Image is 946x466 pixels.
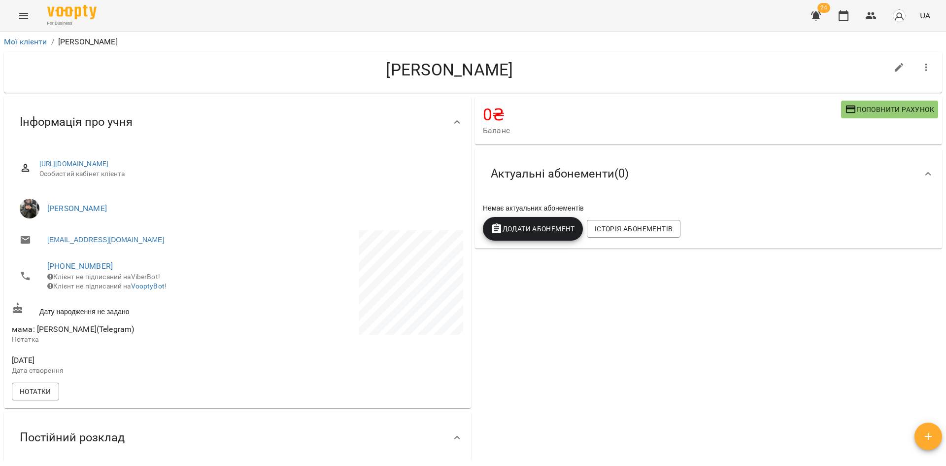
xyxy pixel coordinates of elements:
span: For Business [47,20,97,27]
span: UA [920,10,930,21]
h4: 0 ₴ [483,105,841,125]
span: Баланс [483,125,841,137]
span: Клієнт не підписаний на ! [47,282,167,290]
nav: breadcrumb [4,36,942,48]
span: 24 [817,3,830,13]
img: Стаховська Анастасія Русланівна [20,199,39,218]
a: Мої клієнти [4,37,47,46]
span: мама: [PERSON_NAME](Telegram) [12,324,134,334]
div: Немає актуальних абонементів [481,201,936,215]
span: Додати Абонемент [491,223,575,235]
p: Дата створення [12,366,236,376]
a: [PERSON_NAME] [47,204,107,213]
p: Нотатка [12,335,236,345]
a: [EMAIL_ADDRESS][DOMAIN_NAME] [47,235,164,245]
span: [DATE] [12,355,236,366]
div: Дату народження не задано [10,300,237,319]
button: Поповнити рахунок [841,101,938,118]
span: Нотатки [20,386,51,397]
li: / [51,36,54,48]
a: VooptyBot [131,282,165,290]
img: Voopty Logo [47,5,97,19]
button: UA [916,6,934,25]
h4: [PERSON_NAME] [12,60,887,80]
button: Нотатки [12,383,59,400]
span: Поповнити рахунок [845,104,934,115]
span: Інформація про учня [20,114,133,130]
span: Особистий кабінет клієнта [39,169,455,179]
button: Додати Абонемент [483,217,583,241]
button: Історія абонементів [587,220,680,238]
img: avatar_s.png [892,9,906,23]
p: [PERSON_NAME] [58,36,118,48]
span: Постійний розклад [20,430,125,445]
div: Актуальні абонементи(0) [475,148,942,199]
div: Постійний розклад [4,412,471,463]
span: Актуальні абонементи ( 0 ) [491,166,629,181]
a: [PHONE_NUMBER] [47,261,113,271]
span: Історія абонементів [595,223,673,235]
span: Клієнт не підписаний на ViberBot! [47,273,160,281]
button: Menu [12,4,35,28]
div: Інформація про учня [4,97,471,147]
a: [URL][DOMAIN_NAME] [39,160,109,168]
